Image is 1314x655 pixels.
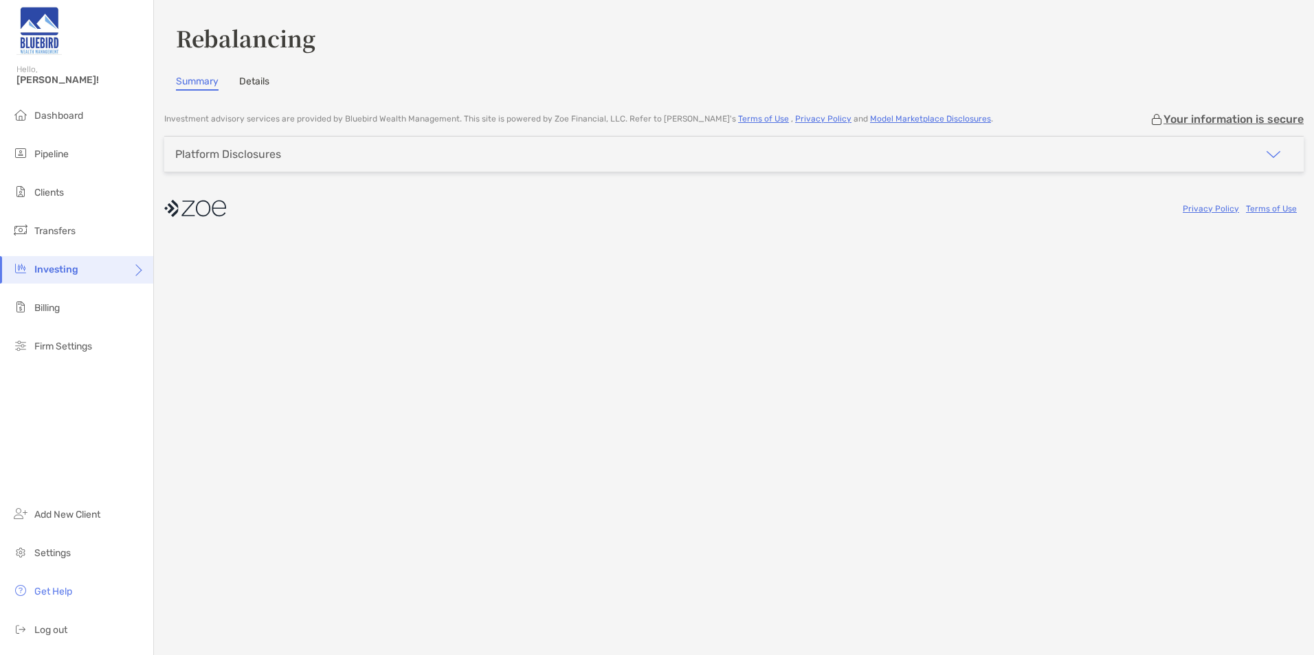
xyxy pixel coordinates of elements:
img: clients icon [12,183,29,200]
img: add_new_client icon [12,505,29,522]
a: Model Marketplace Disclosures [870,114,991,124]
a: Terms of Use [1246,204,1297,214]
span: Log out [34,624,67,636]
span: Clients [34,187,64,198]
img: dashboard icon [12,106,29,123]
img: transfers icon [12,222,29,238]
span: Investing [34,264,78,275]
span: Pipeline [34,148,69,160]
img: logout icon [12,621,29,637]
a: Terms of Use [738,114,789,124]
img: firm-settings icon [12,337,29,354]
img: company logo [164,193,226,224]
img: get-help icon [12,582,29,599]
img: Zoe Logo [16,5,62,55]
span: Firm Settings [34,341,92,352]
span: [PERSON_NAME]! [16,74,145,86]
img: pipeline icon [12,145,29,161]
p: Investment advisory services are provided by Bluebird Wealth Management . This site is powered by... [164,114,993,124]
img: billing icon [12,299,29,315]
span: Transfers [34,225,76,237]
p: Your information is secure [1163,113,1304,126]
span: Settings [34,547,71,559]
a: Privacy Policy [795,114,851,124]
img: settings icon [12,544,29,560]
span: Dashboard [34,110,83,122]
h3: Rebalancing [176,22,1292,54]
a: Summary [176,76,219,91]
img: investing icon [12,260,29,277]
a: Details [239,76,269,91]
a: Privacy Policy [1183,204,1239,214]
span: Get Help [34,586,72,597]
span: Add New Client [34,509,100,520]
span: Billing [34,302,60,314]
img: icon arrow [1265,146,1282,163]
div: Platform Disclosures [175,148,281,161]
